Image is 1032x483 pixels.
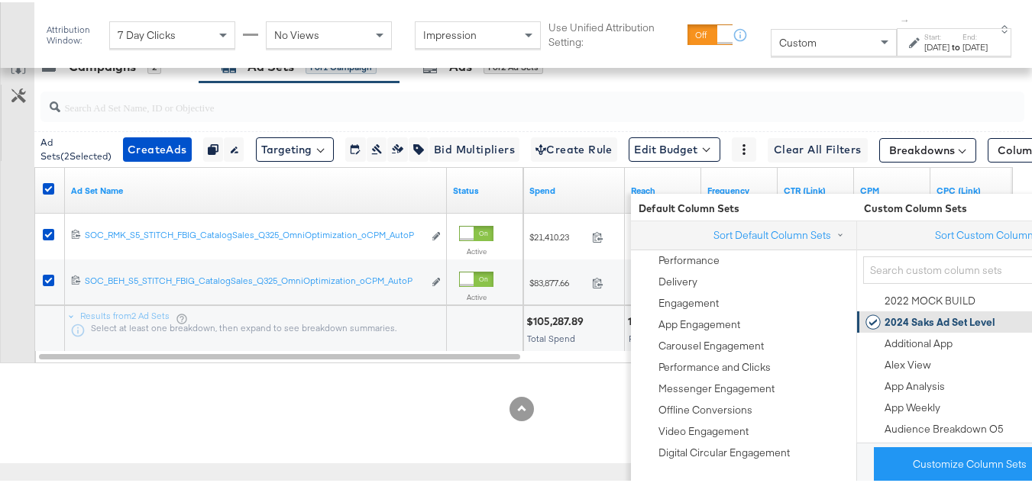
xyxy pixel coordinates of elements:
[658,379,775,394] div: Messenger Engagement
[879,136,976,160] button: Breakdowns
[527,330,575,342] span: Total Spend
[768,136,868,160] button: Clear All Filters
[628,312,671,327] div: 1,787,187
[950,39,962,50] strong: to
[529,229,586,240] span: $21,410.23
[274,26,319,40] span: No Views
[60,84,937,114] input: Search Ad Set Name, ID or Objective
[885,356,931,370] div: Alex View
[924,30,950,40] label: Start:
[898,16,913,21] span: ↑
[85,272,423,285] div: SOC_BEH_S5_STITCH_FBIG_CatalogSales_Q325_OmniOptimization_oCPM_AutoP
[453,182,517,195] a: Shows the current state of your Ad Set.
[71,182,441,195] a: Your Ad Set name.
[658,358,771,372] div: Performance and Clicks
[535,138,613,157] span: Create Rule
[885,377,945,391] div: App Analysis
[713,225,850,241] button: Sort Default Column Sets
[85,227,423,243] a: SOC_RMK_S5_STITCH_FBIG_CatalogSales_Q325_OmniOptimization_oCPM_AutoP
[860,182,924,195] a: The average cost you've paid to have 1,000 impressions of your ad.
[774,138,862,157] span: Clear All Filters
[658,422,749,436] div: Video Engagement
[548,18,681,47] label: Use Unified Attribution Setting:
[779,34,817,47] span: Custom
[658,272,697,287] div: Delivery
[429,135,519,159] button: Bid Multipliers
[658,315,740,330] div: App Engagement
[856,199,967,214] span: Custom Column Sets
[85,272,423,288] a: SOC_BEH_S5_STITCH_FBIG_CatalogSales_Q325_OmniOptimization_oCPM_AutoP
[629,135,720,159] button: Edit Budget
[40,134,112,161] div: Ad Sets ( 2 Selected)
[434,138,515,157] span: Bid Multipliers
[924,39,950,51] div: [DATE]
[962,30,988,40] label: End:
[529,182,619,195] a: The total amount spent to date.
[629,330,658,342] span: People
[459,290,493,300] label: Active
[707,182,772,195] a: The average number of times your ad was served to each person.
[526,312,588,327] div: $105,287.89
[529,275,586,286] span: $83,877.66
[423,26,477,40] span: Impression
[256,135,334,159] button: Targeting
[631,182,695,195] a: The number of people your ad was served to.
[631,199,856,214] span: Default Column Sets
[658,251,720,266] div: Performance
[885,398,940,413] div: App Weekly
[658,443,790,458] div: Digital Circular Engagement
[128,138,187,157] span: Create Ads
[118,26,176,40] span: 7 Day Clicks
[531,135,617,159] button: Create Rule
[123,135,192,159] button: CreateAds
[459,244,493,254] label: Active
[46,22,102,43] div: Attribution Window:
[658,401,752,415] div: Offline Conversions
[885,313,995,327] div: 2024 Saks Ad Set Level
[658,336,764,351] div: Carousel Engagement
[658,294,719,308] div: Engagement
[885,420,1004,434] div: Audience Breakdown O5
[784,182,848,195] a: The number of clicks received on a link in your ad divided by the number of impressions.
[85,227,423,239] div: SOC_RMK_S5_STITCH_FBIG_CatalogSales_Q325_OmniOptimization_oCPM_AutoP
[885,291,975,306] div: 2022 MOCK BUILD
[885,334,953,349] div: Additional App
[962,39,988,51] div: [DATE]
